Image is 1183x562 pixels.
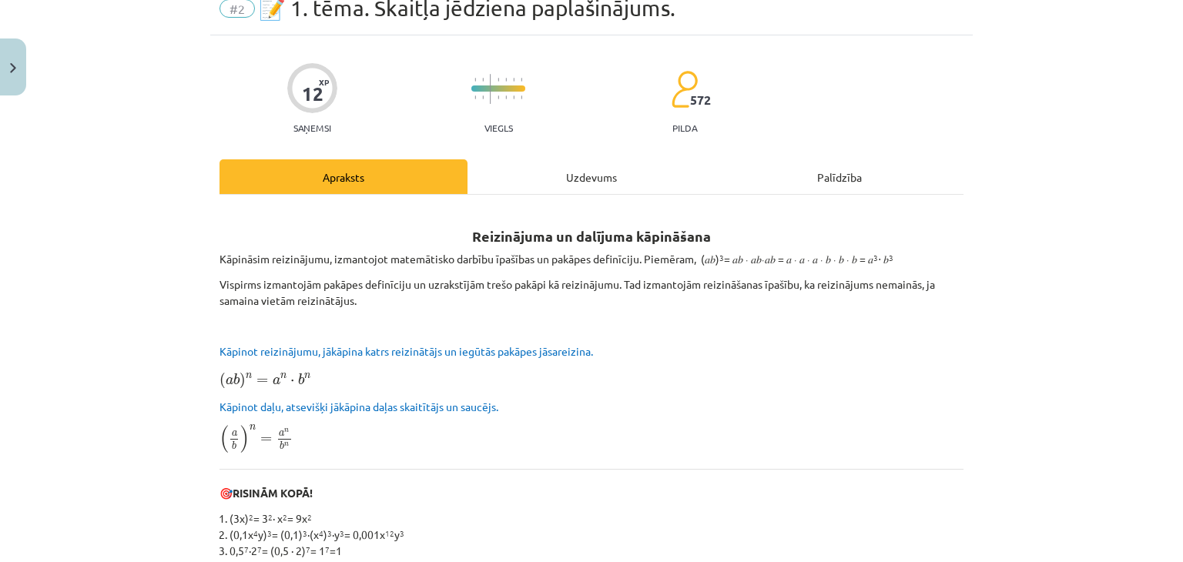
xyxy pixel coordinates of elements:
span: a [226,377,233,385]
sup: 2 [249,511,253,523]
img: icon-short-line-57e1e144782c952c97e751825c79c345078a6d821885a25fce030b3d8c18986b.svg [513,78,514,82]
li: 0,5 ∙2 = (0,5 ∙ 2) = 1 =1 [230,543,963,559]
span: a [232,432,237,437]
sup: 4 [253,527,258,539]
img: icon-short-line-57e1e144782c952c97e751825c79c345078a6d821885a25fce030b3d8c18986b.svg [505,95,507,99]
span: b [280,441,284,450]
img: icon-short-line-57e1e144782c952c97e751825c79c345078a6d821885a25fce030b3d8c18986b.svg [521,95,522,99]
span: ( [220,373,226,389]
span: 572 [690,93,711,107]
img: icon-short-line-57e1e144782c952c97e751825c79c345078a6d821885a25fce030b3d8c18986b.svg [513,95,514,99]
div: Apraksts [220,159,468,194]
sup: 2 [307,511,312,523]
sup: 3 [340,527,344,539]
sup: 2 [268,511,273,523]
img: icon-short-line-57e1e144782c952c97e751825c79c345078a6d821885a25fce030b3d8c18986b.svg [505,78,507,82]
span: n [284,443,289,447]
sup: 4 [319,527,323,539]
b: RISINĀM KOPĀ! [233,486,313,500]
p: 🎯 [220,485,963,501]
span: ) [240,425,250,453]
img: icon-short-line-57e1e144782c952c97e751825c79c345078a6d821885a25fce030b3d8c18986b.svg [498,95,499,99]
span: b [232,441,236,450]
span: b [298,373,304,385]
span: ) [240,373,246,389]
sup: 3 [873,252,878,263]
p: Viegls [484,122,513,133]
span: Kāpinot reizinājumu, jākāpina katrs reizinātājs un iegūtās pakāpes jāsareizina. [220,344,593,358]
sup: 7 [325,544,330,555]
span: ⋅ [290,380,294,384]
sup: 3 [327,527,332,539]
img: icon-short-line-57e1e144782c952c97e751825c79c345078a6d821885a25fce030b3d8c18986b.svg [474,95,476,99]
span: = [256,378,268,384]
p: Vispirms izmantojām pakāpes definīciju un uzrakstījām trešo pakāpi kā reizinājumu. Tad izmantojām... [220,276,963,309]
div: Palīdzība [715,159,963,194]
span: a [279,431,284,437]
span: n [280,374,287,380]
span: n [304,374,310,380]
p: pilda [672,122,697,133]
sup: 3 [303,527,307,539]
img: icon-long-line-d9ea69661e0d244f92f715978eff75569469978d946b2353a9bb055b3ed8787d.svg [490,74,491,104]
img: icon-short-line-57e1e144782c952c97e751825c79c345078a6d821885a25fce030b3d8c18986b.svg [498,78,499,82]
span: n [250,425,256,430]
span: n [284,429,289,433]
span: Kāpinot daļu, atsevišķi jākāpina daļas skaitītājs un saucējs. [220,400,498,413]
sup: 3 [719,252,724,263]
div: 12 [302,83,323,105]
sup: 7 [257,544,262,555]
sup: 7 [306,544,310,555]
img: icon-short-line-57e1e144782c952c97e751825c79c345078a6d821885a25fce030b3d8c18986b.svg [474,78,476,82]
img: icon-short-line-57e1e144782c952c97e751825c79c345078a6d821885a25fce030b3d8c18986b.svg [482,95,484,99]
img: students-c634bb4e5e11cddfef0936a35e636f08e4e9abd3cc4e673bd6f9a4125e45ecb1.svg [671,70,698,109]
span: b [233,373,240,385]
img: icon-short-line-57e1e144782c952c97e751825c79c345078a6d821885a25fce030b3d8c18986b.svg [521,78,522,82]
li: (0,1x y) = (0,1) ∙(x ) ∙y = 0,001x y [230,527,963,543]
p: Kāpināsim reizinājumu, izmantojot matemātisko darbību īpašības un pakāpes definīciju. Piemēram, (... [220,251,963,267]
img: icon-close-lesson-0947bae3869378f0d4975bcd49f059093ad1ed9edebbc8119c70593378902aed.svg [10,63,16,73]
sup: 12 [385,527,394,539]
sup: 7 [244,544,249,555]
sup: 3 [400,527,404,539]
sup: 3 [889,252,893,263]
span: ( [220,425,229,453]
span: n [246,374,252,380]
img: icon-short-line-57e1e144782c952c97e751825c79c345078a6d821885a25fce030b3d8c18986b.svg [482,78,484,82]
sup: 3 [267,527,272,539]
li: (3x) = 3 ∙ x = 9x [230,510,963,527]
span: XP [319,78,329,86]
div: Uzdevums [468,159,715,194]
p: Saņemsi [287,122,337,133]
b: Reizinājuma un dalījuma kāpināšana [472,227,711,245]
sup: 2 [283,511,287,523]
span: = [260,437,272,443]
span: a [273,377,280,385]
